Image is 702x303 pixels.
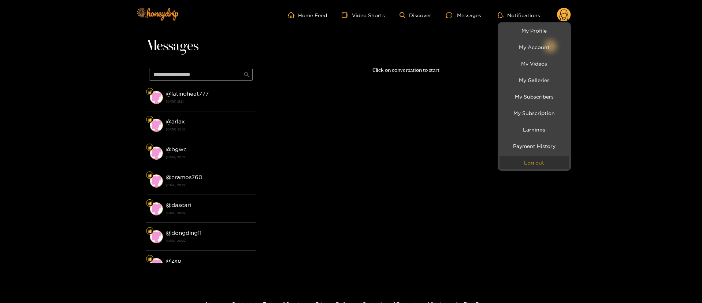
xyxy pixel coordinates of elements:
[499,24,569,37] a: My Profile
[499,41,569,53] a: My Account
[499,57,569,70] a: My Videos
[499,90,569,103] a: My Subscribers
[499,140,569,152] a: Payment History
[499,107,569,119] a: My Subscription
[499,123,569,136] a: Earnings
[499,156,569,169] button: Log out
[499,74,569,86] a: My Galleries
